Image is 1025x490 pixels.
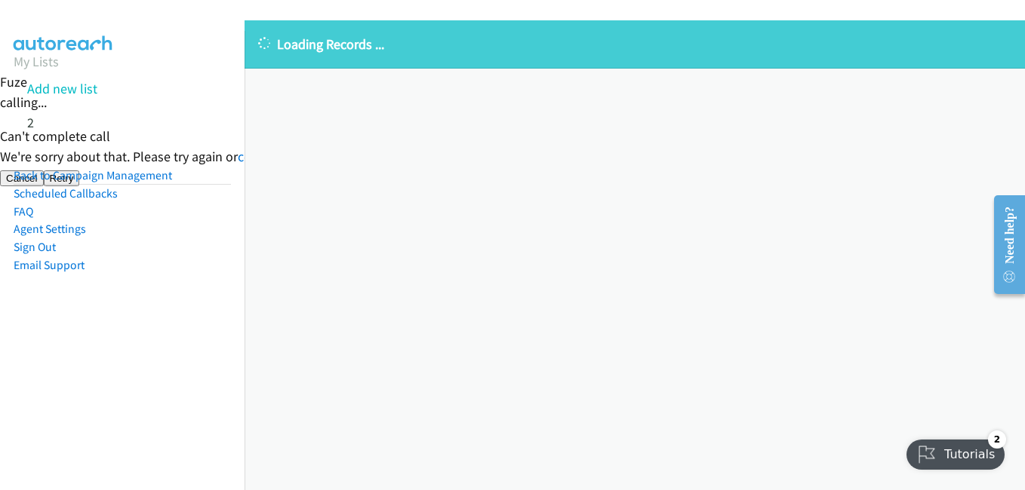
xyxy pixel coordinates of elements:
a: FAQ [14,204,33,219]
a: Add new list [27,80,97,97]
p: Loading Records ... [258,34,1011,54]
a: Agent Settings [14,222,86,236]
a: Sign Out [14,240,56,254]
a: Scheduled Callbacks [14,186,118,201]
a: Back to Campaign Management [14,168,172,182]
a: Email Support [14,258,85,272]
a: 2 [27,114,34,131]
iframe: Resource Center [981,185,1025,305]
iframe: Checklist [897,424,1014,479]
a: My Lists [14,53,59,70]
